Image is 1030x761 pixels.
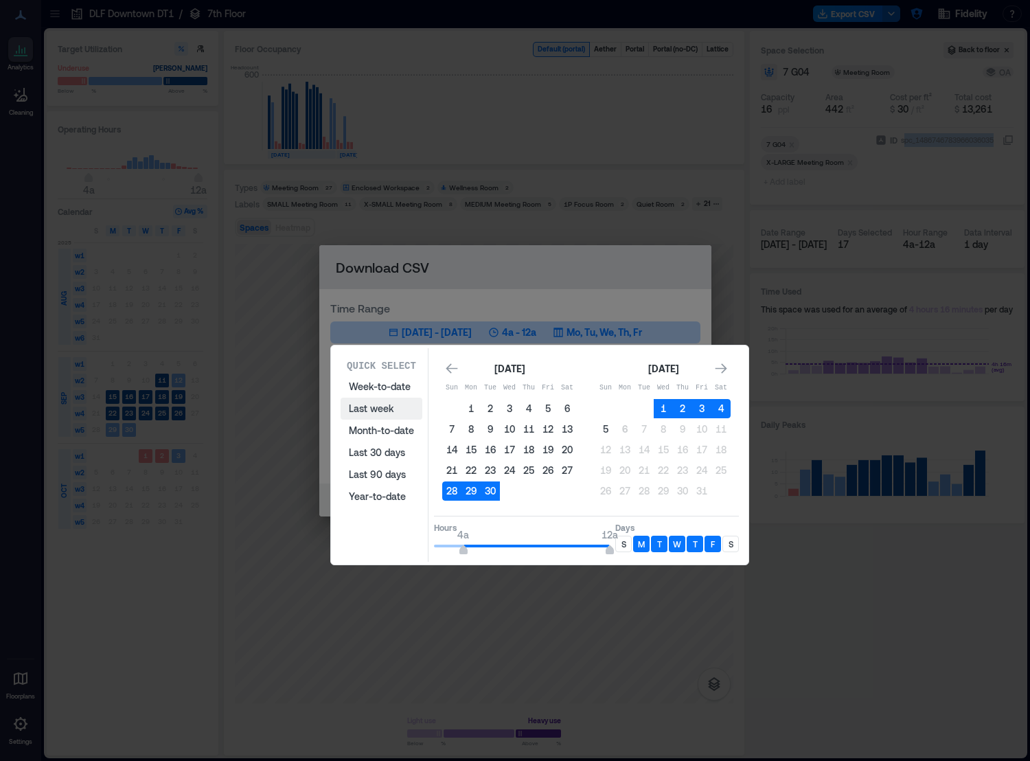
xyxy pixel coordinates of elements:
button: Last 30 days [341,442,422,464]
p: Days [615,522,739,533]
p: Wed [500,383,519,394]
button: 1 [461,399,481,418]
p: Mon [615,383,634,394]
p: Wed [654,383,673,394]
button: 11 [711,420,731,439]
p: Thu [673,383,692,394]
button: 25 [711,461,731,480]
button: 18 [519,440,538,459]
button: 15 [654,440,673,459]
button: 19 [596,461,615,480]
button: 28 [634,481,654,501]
th: Tuesday [634,378,654,398]
th: Wednesday [654,378,673,398]
button: 6 [558,399,577,418]
button: 21 [634,461,654,480]
th: Saturday [558,378,577,398]
p: T [657,538,662,549]
p: W [673,538,681,549]
button: 30 [673,481,692,501]
p: Sat [558,383,577,394]
button: 4 [519,399,538,418]
th: Tuesday [481,378,500,398]
button: 20 [615,461,634,480]
th: Sunday [596,378,615,398]
button: 26 [538,461,558,480]
button: 2 [673,399,692,418]
button: 24 [500,461,519,480]
button: 27 [615,481,634,501]
th: Wednesday [500,378,519,398]
button: 9 [481,420,500,439]
button: 18 [711,440,731,459]
p: Hours [434,522,610,533]
button: Go to next month [711,359,731,378]
p: Sat [711,383,731,394]
button: 31 [692,481,711,501]
p: T [693,538,698,549]
p: Mon [461,383,481,394]
button: 16 [481,440,500,459]
button: 30 [481,481,500,501]
button: 11 [519,420,538,439]
th: Saturday [711,378,731,398]
button: 14 [442,440,461,459]
div: [DATE] [490,361,529,377]
button: 19 [538,440,558,459]
button: 5 [596,420,615,439]
button: 20 [558,440,577,459]
button: 12 [538,420,558,439]
p: Sun [442,383,461,394]
p: Fri [538,383,558,394]
p: Tue [481,383,500,394]
p: F [711,538,715,549]
button: 13 [615,440,634,459]
div: [DATE] [644,361,683,377]
button: Week-to-date [341,376,422,398]
th: Friday [692,378,711,398]
button: 10 [500,420,519,439]
button: 2 [481,399,500,418]
button: 14 [634,440,654,459]
button: 9 [673,420,692,439]
button: 23 [481,461,500,480]
button: Year-to-date [341,486,422,508]
p: Thu [519,383,538,394]
th: Monday [615,378,634,398]
th: Monday [461,378,481,398]
button: 10 [692,420,711,439]
button: 8 [461,420,481,439]
button: Last week [341,398,422,420]
button: 26 [596,481,615,501]
button: 23 [673,461,692,480]
button: 13 [558,420,577,439]
button: 8 [654,420,673,439]
button: 17 [692,440,711,459]
button: 24 [692,461,711,480]
span: 4a [457,529,469,541]
button: Last 90 days [341,464,422,486]
button: 22 [461,461,481,480]
button: 28 [442,481,461,501]
th: Thursday [519,378,538,398]
button: 7 [442,420,461,439]
p: M [638,538,645,549]
button: 5 [538,399,558,418]
p: Tue [634,383,654,394]
button: 15 [461,440,481,459]
button: 29 [654,481,673,501]
button: 27 [558,461,577,480]
p: Quick Select [347,359,416,373]
p: Sun [596,383,615,394]
button: 17 [500,440,519,459]
button: 3 [500,399,519,418]
button: 7 [634,420,654,439]
button: 21 [442,461,461,480]
p: Fri [692,383,711,394]
button: 22 [654,461,673,480]
p: S [729,538,733,549]
button: 1 [654,399,673,418]
button: Go to previous month [442,359,461,378]
button: 16 [673,440,692,459]
th: Sunday [442,378,461,398]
